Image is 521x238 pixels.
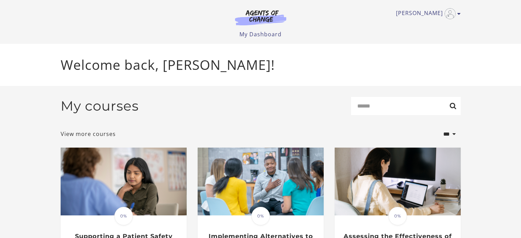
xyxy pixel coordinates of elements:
[228,10,294,25] img: Agents of Change Logo
[239,30,282,38] a: My Dashboard
[61,130,116,138] a: View more courses
[61,55,461,75] p: Welcome back, [PERSON_NAME]!
[388,207,407,225] span: 0%
[114,207,133,225] span: 0%
[396,8,457,19] a: Toggle menu
[251,207,270,225] span: 0%
[61,98,139,114] h2: My courses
